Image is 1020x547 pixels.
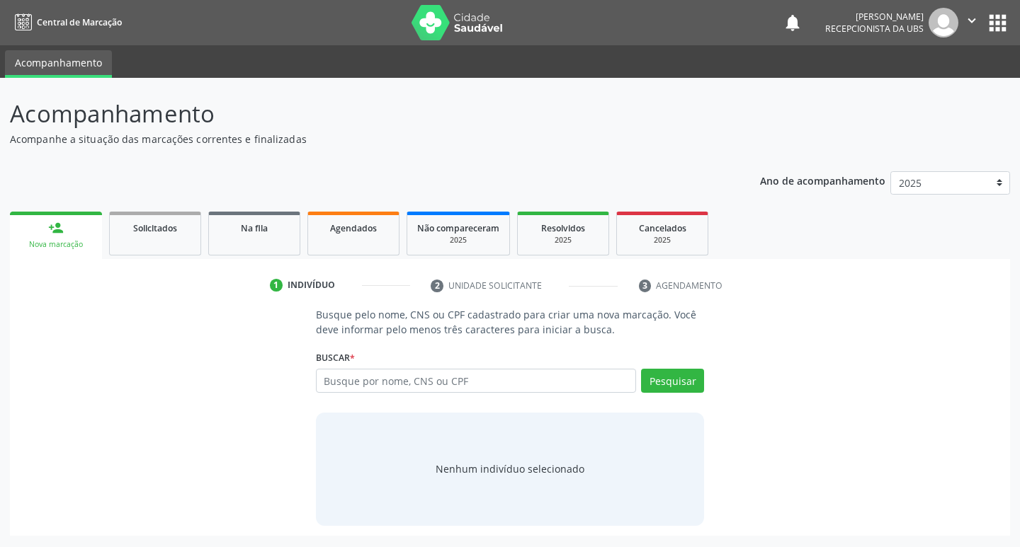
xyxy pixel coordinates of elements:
[929,8,958,38] img: img
[825,23,924,35] span: Recepcionista da UBS
[958,8,985,38] button: 
[436,461,584,476] div: Nenhum indivíduo selecionado
[964,13,980,28] i: 
[541,222,585,234] span: Resolvidos
[528,235,599,246] div: 2025
[241,222,268,234] span: Na fila
[133,222,177,234] span: Solicitados
[316,347,355,369] label: Buscar
[760,171,885,189] p: Ano de acompanhamento
[417,222,499,234] span: Não compareceram
[10,96,710,132] p: Acompanhamento
[330,222,377,234] span: Agendados
[316,307,705,337] p: Busque pelo nome, CNS ou CPF cadastrado para criar uma nova marcação. Você deve informar pelo men...
[639,222,686,234] span: Cancelados
[10,132,710,146] p: Acompanhe a situação das marcações correntes e finalizadas
[48,220,64,236] div: person_add
[641,369,704,393] button: Pesquisar
[316,369,637,393] input: Busque por nome, CNS ou CPF
[20,239,92,250] div: Nova marcação
[37,16,122,28] span: Central de Marcação
[5,50,112,78] a: Acompanhamento
[825,11,924,23] div: [PERSON_NAME]
[288,279,335,292] div: Indivíduo
[985,11,1010,35] button: apps
[270,279,283,292] div: 1
[10,11,122,34] a: Central de Marcação
[417,235,499,246] div: 2025
[783,13,803,33] button: notifications
[627,235,698,246] div: 2025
